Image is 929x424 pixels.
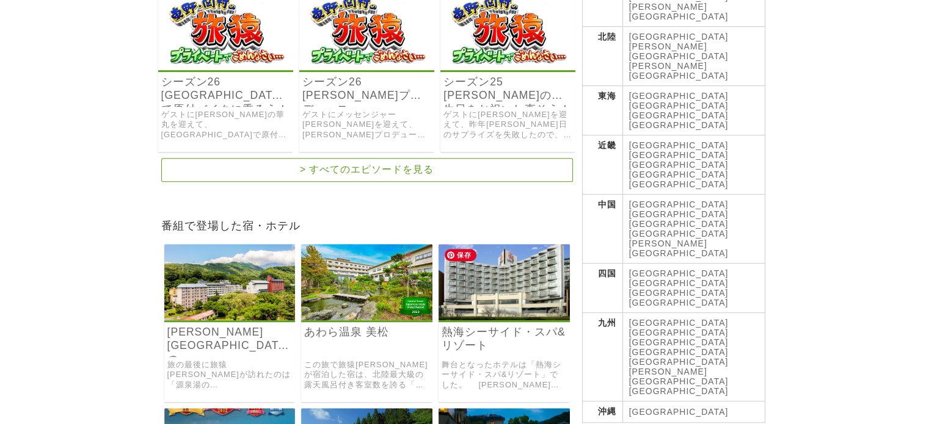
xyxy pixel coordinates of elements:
[629,140,729,150] a: [GEOGRAPHIC_DATA]
[629,328,729,337] a: [GEOGRAPHIC_DATA]
[629,199,729,209] a: [GEOGRAPHIC_DATA]
[299,62,434,72] a: 東野・岡村の旅猿～プライベートでごめんなさい～ シーズン26 黒田プロデュース 鳥取県の旅
[629,32,729,41] a: [GEOGRAPHIC_DATA]
[629,318,729,328] a: [GEOGRAPHIC_DATA]
[161,110,290,140] a: ゲストに[PERSON_NAME]の華丸を迎えて、[GEOGRAPHIC_DATA]で原付バイクを乗りながら観光地を巡る旅。
[629,170,729,179] a: [GEOGRAPHIC_DATA]
[164,312,296,322] a: 水上温泉 源泉湯の宿 松乃井
[442,325,567,353] a: 熱海シーサイド・スパ&リゾート
[439,312,570,322] a: 熱海シーサイド・スパ&リゾート
[629,367,729,386] a: [PERSON_NAME][GEOGRAPHIC_DATA]
[161,158,573,182] a: > すべてのエピソードを見る
[629,41,729,61] a: [PERSON_NAME][GEOGRAPHIC_DATA]
[443,75,572,103] a: シーズン25 [PERSON_NAME]の誕生日をお祝いし直そう！の旅
[629,160,729,170] a: [GEOGRAPHIC_DATA]
[629,407,729,417] a: [GEOGRAPHIC_DATA]
[629,278,729,288] a: [GEOGRAPHIC_DATA]
[629,219,729,229] a: [GEOGRAPHIC_DATA]
[302,75,431,103] a: シーズン26 [PERSON_NAME]プロデュース [GEOGRAPHIC_DATA]の旅
[158,215,576,235] h2: 番組で登場した宿・ホテル
[440,62,575,72] a: 東野・岡村の旅猿～プライベートでごめんなさい～ シーズン25 東野の誕生日をお祝いし直そう！の旅
[301,244,432,320] img: 8114.jpg
[302,110,431,140] a: ゲストにメッセンジャー[PERSON_NAME]を迎えて、[PERSON_NAME]プロデュースで[GEOGRAPHIC_DATA]をPRする旅。
[629,298,729,307] a: [GEOGRAPHIC_DATA]
[445,249,476,261] span: 保存
[167,325,293,353] a: [PERSON_NAME][GEOGRAPHIC_DATA]の[GEOGRAPHIC_DATA][PERSON_NAME]
[301,312,432,322] a: あわら温泉 美松
[443,110,572,140] a: ゲストに[PERSON_NAME]を迎えて、昨年[PERSON_NAME]日のサプライズを失敗したので、お祝いし直す旅。
[629,2,729,21] a: [PERSON_NAME][GEOGRAPHIC_DATA]
[582,264,622,313] th: 四国
[629,120,729,130] a: [GEOGRAPHIC_DATA]
[164,244,296,320] img: 9290.jpg
[582,195,622,264] th: 中国
[629,268,729,278] a: [GEOGRAPHIC_DATA]
[439,244,570,320] img: 158527.jpg
[167,360,293,390] a: 旅の最後に旅猿[PERSON_NAME]が訪れたのは「源泉湯の[GEOGRAPHIC_DATA]」でした。 「源泉湯の宿 松乃井」は創業[DATE]の老舗温泉宿です。5つの棟に合計225部屋とい...
[629,110,729,120] a: [GEOGRAPHIC_DATA]
[629,239,729,258] a: [PERSON_NAME][GEOGRAPHIC_DATA]
[582,401,622,423] th: 沖縄
[629,229,729,239] a: [GEOGRAPHIC_DATA]
[158,62,293,72] a: 東野・岡村の旅猿～プライベートでごめんなさい～ シーズン26 八丈島で原付バイクに乗ろう！の旅
[304,360,429,390] a: この旅で旅猿[PERSON_NAME]が宿泊した宿は、北陸最大級の露天風呂付き客室数を誇る「あわら温泉 美松」でした。 客室ごとに異なるタイプの露天風呂がついているため、行く度に違う楽しみ方ので...
[629,91,729,101] a: [GEOGRAPHIC_DATA]
[582,27,622,86] th: 北陸
[442,360,567,390] a: 舞台となったホテルは「熱海シーサイド・スパ&リゾート」でした。 [PERSON_NAME]・[PERSON_NAME]と、お笑い芸人の[PERSON_NAME]丸・[PERSON_NAME]の4...
[582,86,622,135] th: 東海
[582,313,622,401] th: 九州
[629,357,729,367] a: [GEOGRAPHIC_DATA]
[629,61,729,81] a: [PERSON_NAME][GEOGRAPHIC_DATA]
[304,325,429,339] a: あわら温泉 美松
[629,179,729,189] a: [GEOGRAPHIC_DATA]
[629,347,729,357] a: [GEOGRAPHIC_DATA]
[629,101,729,110] a: [GEOGRAPHIC_DATA]
[629,150,729,160] a: [GEOGRAPHIC_DATA]
[161,75,290,103] a: シーズン26 [GEOGRAPHIC_DATA]で原付バイクに乗ろう！の旅
[629,209,729,219] a: [GEOGRAPHIC_DATA]
[629,288,729,298] a: [GEOGRAPHIC_DATA]
[629,337,729,347] a: [GEOGRAPHIC_DATA]
[582,135,622,195] th: 近畿
[629,386,729,396] a: [GEOGRAPHIC_DATA]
